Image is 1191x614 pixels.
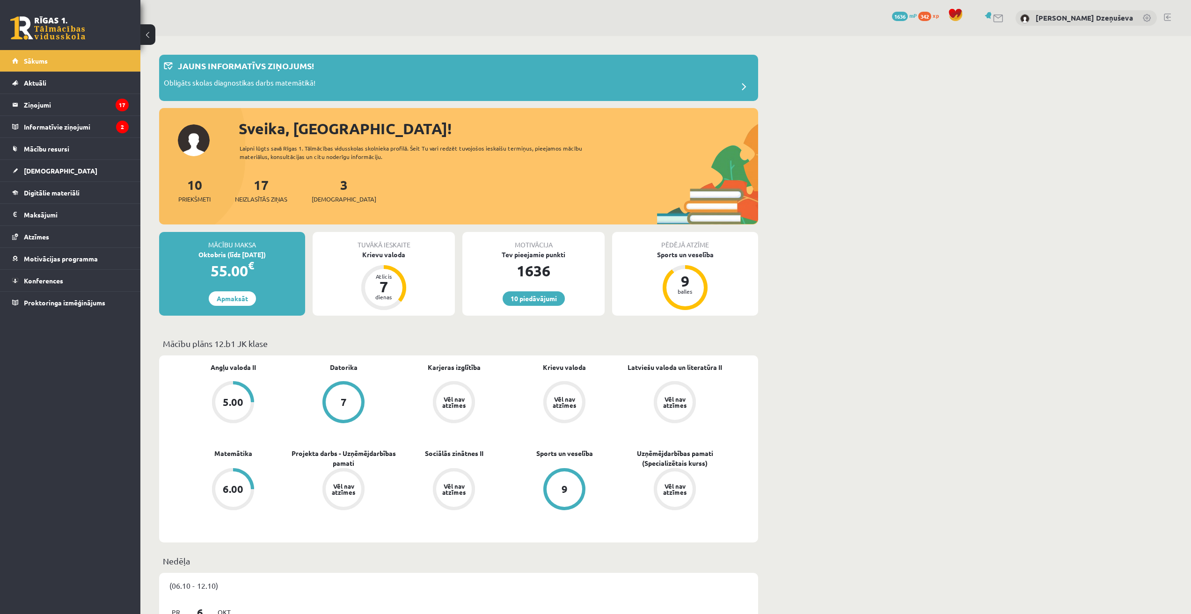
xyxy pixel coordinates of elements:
a: Vēl nav atzīmes [620,468,730,512]
div: Atlicis [370,274,398,279]
a: 10Priekšmeti [178,176,211,204]
a: Sākums [12,50,129,72]
div: Tuvākā ieskaite [313,232,455,250]
a: Matemātika [214,448,252,458]
a: Mācību resursi [12,138,129,159]
a: Aktuāli [12,72,129,94]
a: Vēl nav atzīmes [620,381,730,425]
a: Digitālie materiāli [12,182,129,203]
div: Oktobris (līdz [DATE]) [159,250,305,260]
a: 5.00 [178,381,288,425]
div: Sveika, [GEOGRAPHIC_DATA]! [239,117,758,140]
span: Atzīmes [24,232,49,241]
span: mP [909,12,917,19]
a: [DEMOGRAPHIC_DATA] [12,160,129,181]
span: Neizlasītās ziņas [235,195,287,204]
a: 17Neizlasītās ziņas [235,176,287,204]
div: dienas [370,294,398,300]
span: Proktoringa izmēģinājums [24,298,105,307]
a: 10 piedāvājumi [503,291,565,306]
a: Vēl nav atzīmes [399,468,509,512]
a: Uzņēmējdarbības pamati (Specializētais kurss) [620,448,730,468]
span: 1636 [892,12,908,21]
a: Krievu valoda Atlicis 7 dienas [313,250,455,311]
a: Apmaksāt [209,291,256,306]
a: Latviešu valoda un literatūra II [628,362,722,372]
div: 9 [671,274,699,289]
div: Vēl nav atzīmes [441,483,467,495]
div: Vēl nav atzīmes [551,396,577,408]
span: Aktuāli [24,79,46,87]
div: Vēl nav atzīmes [662,483,688,495]
a: Vēl nav atzīmes [509,381,620,425]
span: € [248,259,254,272]
a: 1636 mP [892,12,917,19]
div: 7 [370,279,398,294]
legend: Ziņojumi [24,94,129,116]
div: Pēdējā atzīme [612,232,758,250]
a: 3[DEMOGRAPHIC_DATA] [312,176,376,204]
a: Sports un veselība 9 balles [612,250,758,311]
a: Datorika [330,362,358,372]
a: Vēl nav atzīmes [288,468,399,512]
p: Nedēļa [163,555,754,567]
a: Sports un veselība [536,448,593,458]
a: 6.00 [178,468,288,512]
div: 1636 [462,260,605,282]
div: 9 [562,484,568,494]
a: Jauns informatīvs ziņojums! Obligāts skolas diagnostikas darbs matemātikā! [164,59,753,96]
a: Maksājumi [12,204,129,225]
a: Informatīvie ziņojumi2 [12,116,129,137]
a: Projekta darbs - Uzņēmējdarbības pamati [288,448,399,468]
span: Mācību resursi [24,144,69,153]
div: Vēl nav atzīmes [662,396,688,408]
span: [DEMOGRAPHIC_DATA] [24,166,97,175]
a: Rīgas 1. Tālmācības vidusskola [10,16,85,40]
a: Karjeras izglītība [428,362,481,372]
legend: Informatīvie ziņojumi [24,116,129,137]
a: Motivācijas programma [12,248,129,269]
span: xp [933,12,939,19]
p: Jauns informatīvs ziņojums! [178,59,314,72]
i: 2 [116,121,129,133]
p: Obligāts skolas diagnostikas darbs matemātikā! [164,78,315,91]
a: Vēl nav atzīmes [399,381,509,425]
a: Konferences [12,270,129,291]
a: Ziņojumi17 [12,94,129,116]
a: Proktoringa izmēģinājums [12,292,129,313]
span: Digitālie materiāli [24,188,80,197]
span: Sākums [24,57,48,65]
a: 342 xp [918,12,943,19]
a: [PERSON_NAME] Dzeņuševa [1036,13,1133,22]
div: Vēl nav atzīmes [441,396,467,408]
div: 55.00 [159,260,305,282]
a: Atzīmes [12,226,129,247]
div: Laipni lūgts savā Rīgas 1. Tālmācības vidusskolas skolnieka profilā. Šeit Tu vari redzēt tuvojošo... [240,144,599,161]
i: 17 [116,99,129,111]
div: Motivācija [462,232,605,250]
div: Tev pieejamie punkti [462,250,605,260]
img: Sintija Dzeņuševa [1020,14,1030,23]
a: 7 [288,381,399,425]
a: Angļu valoda II [211,362,256,372]
span: Konferences [24,276,63,285]
p: Mācību plāns 12.b1 JK klase [163,337,754,350]
legend: Maksājumi [24,204,129,225]
div: Sports un veselība [612,250,758,260]
a: Krievu valoda [543,362,586,372]
span: Motivācijas programma [24,254,98,263]
div: 6.00 [223,484,243,494]
div: Krievu valoda [313,250,455,260]
span: Priekšmeti [178,195,211,204]
span: 342 [918,12,931,21]
div: balles [671,289,699,294]
div: 7 [341,397,347,407]
a: Sociālās zinātnes II [425,448,483,458]
div: (06.10 - 12.10) [159,573,758,598]
span: [DEMOGRAPHIC_DATA] [312,195,376,204]
div: 5.00 [223,397,243,407]
div: Mācību maksa [159,232,305,250]
a: 9 [509,468,620,512]
div: Vēl nav atzīmes [330,483,357,495]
